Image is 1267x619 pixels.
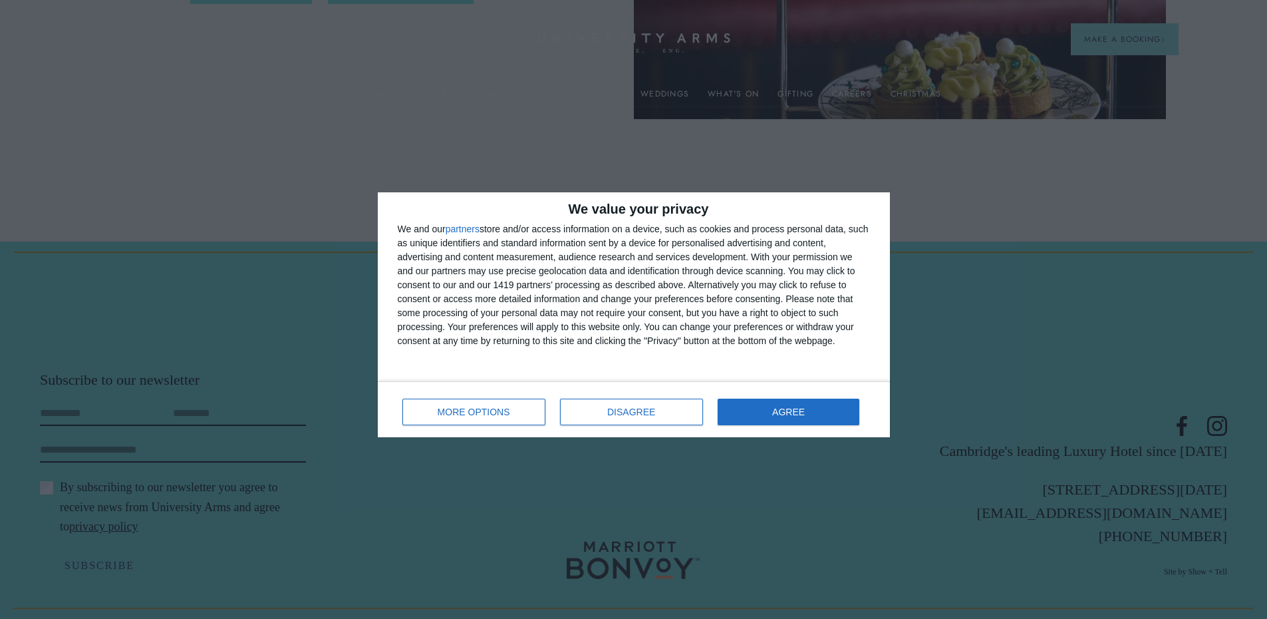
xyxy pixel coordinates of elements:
[402,399,545,425] button: MORE OPTIONS
[772,407,805,417] span: AGREE
[398,202,870,216] h2: We value your privacy
[378,192,890,437] div: qc-cmp2-ui
[446,224,480,234] button: partners
[560,399,703,425] button: DISAGREE
[607,407,655,417] span: DISAGREE
[398,222,870,348] div: We and our store and/or access information on a device, such as cookies and process personal data...
[438,407,510,417] span: MORE OPTIONS
[718,399,860,425] button: AGREE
